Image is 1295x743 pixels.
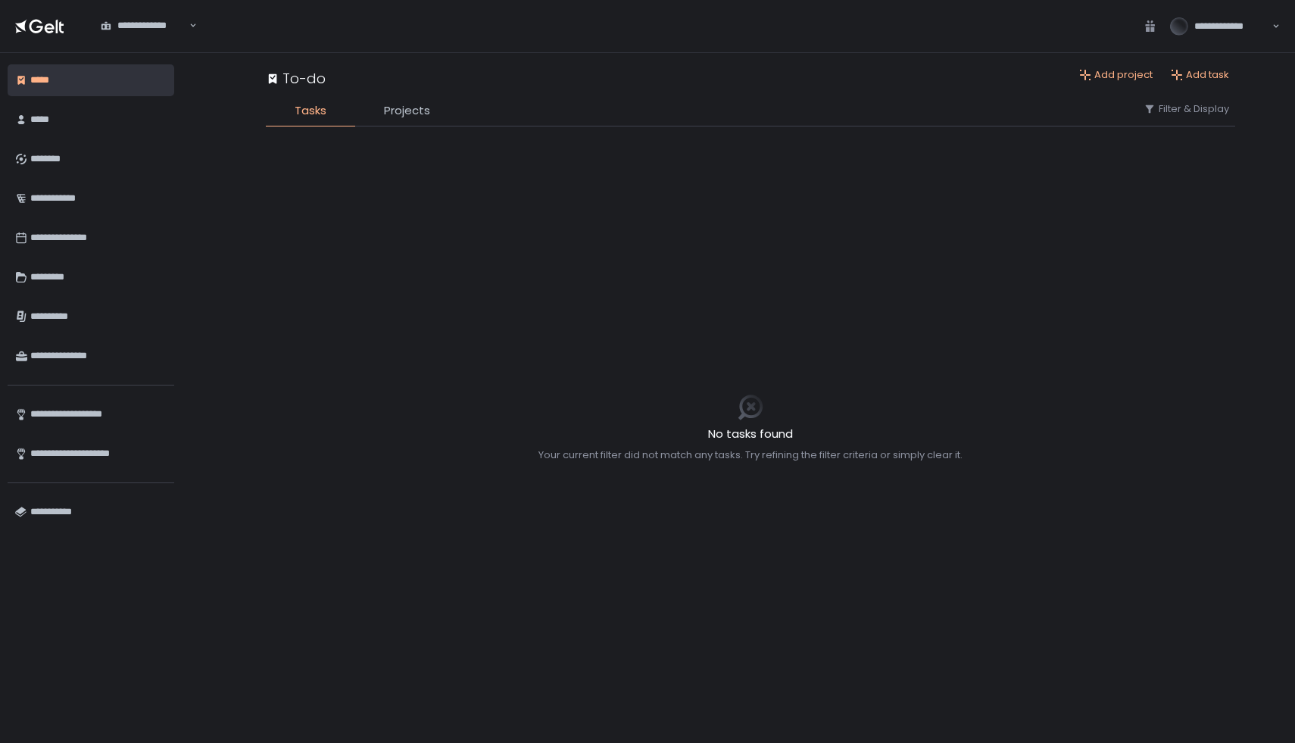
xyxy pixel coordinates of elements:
h2: No tasks found [538,426,963,443]
div: Search for option [91,10,197,42]
button: Add project [1079,68,1153,82]
div: To-do [266,68,326,89]
span: Projects [384,102,430,120]
input: Search for option [187,18,188,33]
button: Add task [1171,68,1229,82]
button: Filter & Display [1144,102,1229,116]
span: Tasks [295,102,326,120]
div: Your current filter did not match any tasks. Try refining the filter criteria or simply clear it. [538,448,963,462]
